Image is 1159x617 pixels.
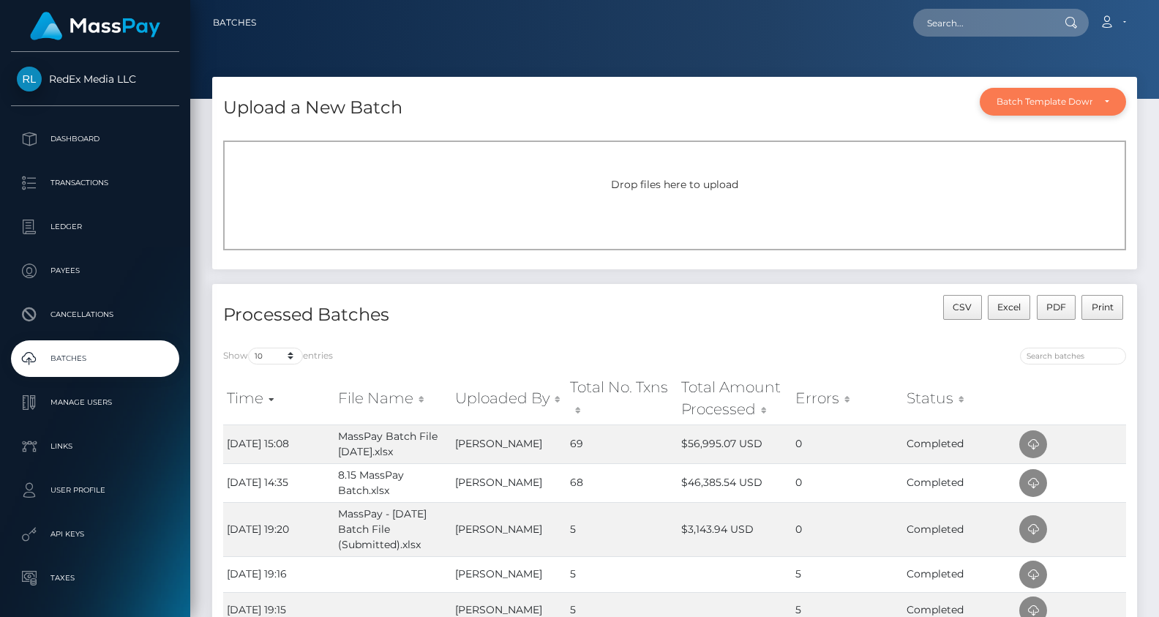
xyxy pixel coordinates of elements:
[943,295,982,320] button: CSV
[334,502,451,556] td: MassPay - [DATE] Batch File (Submitted).xlsx
[334,425,451,463] td: MassPay Batch File [DATE].xlsx
[223,348,333,364] label: Show entries
[566,463,677,502] td: 68
[913,9,1051,37] input: Search...
[566,425,677,463] td: 69
[17,304,173,326] p: Cancellations
[17,479,173,501] p: User Profile
[17,260,173,282] p: Payees
[11,428,179,465] a: Links
[1020,348,1126,364] input: Search batches
[792,463,904,502] td: 0
[11,121,179,157] a: Dashboard
[17,172,173,194] p: Transactions
[792,425,904,463] td: 0
[11,165,179,201] a: Transactions
[980,88,1126,116] button: Batch Template Download
[451,463,566,502] td: [PERSON_NAME]
[11,472,179,509] a: User Profile
[903,425,1016,463] td: Completed
[1092,302,1114,313] span: Print
[11,516,179,553] a: API Keys
[1081,295,1123,320] button: Print
[223,556,334,592] td: [DATE] 19:16
[451,425,566,463] td: [PERSON_NAME]
[953,302,972,313] span: CSV
[566,556,677,592] td: 5
[678,463,792,502] td: $46,385.54 USD
[17,67,42,91] img: RedEx Media LLC
[611,178,738,191] span: Drop files here to upload
[792,373,904,425] th: Errors: activate to sort column ascending
[451,373,566,425] th: Uploaded By: activate to sort column ascending
[451,556,566,592] td: [PERSON_NAME]
[997,302,1021,313] span: Excel
[11,253,179,289] a: Payees
[30,12,160,40] img: MassPay Logo
[566,373,677,425] th: Total No. Txns: activate to sort column ascending
[17,348,173,370] p: Batches
[223,302,664,328] h4: Processed Batches
[11,296,179,333] a: Cancellations
[17,523,173,545] p: API Keys
[997,96,1092,108] div: Batch Template Download
[223,463,334,502] td: [DATE] 14:35
[11,384,179,421] a: Manage Users
[903,502,1016,556] td: Completed
[792,556,904,592] td: 5
[17,435,173,457] p: Links
[223,373,334,425] th: Time: activate to sort column ascending
[903,373,1016,425] th: Status: activate to sort column ascending
[213,7,256,38] a: Batches
[792,502,904,556] td: 0
[1037,295,1076,320] button: PDF
[451,502,566,556] td: [PERSON_NAME]
[11,340,179,377] a: Batches
[334,463,451,502] td: 8.15 MassPay Batch.xlsx
[903,463,1016,502] td: Completed
[678,373,792,425] th: Total Amount Processed: activate to sort column ascending
[11,209,179,245] a: Ledger
[11,72,179,86] span: RedEx Media LLC
[566,502,677,556] td: 5
[17,567,173,589] p: Taxes
[1046,302,1066,313] span: PDF
[678,425,792,463] td: $56,995.07 USD
[11,560,179,597] a: Taxes
[903,556,1016,592] td: Completed
[334,373,451,425] th: File Name: activate to sort column ascending
[17,216,173,238] p: Ledger
[223,425,334,463] td: [DATE] 15:08
[17,392,173,414] p: Manage Users
[248,348,303,364] select: Showentries
[223,502,334,556] td: [DATE] 19:20
[223,95,402,121] h4: Upload a New Batch
[988,295,1031,320] button: Excel
[678,502,792,556] td: $3,143.94 USD
[17,128,173,150] p: Dashboard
